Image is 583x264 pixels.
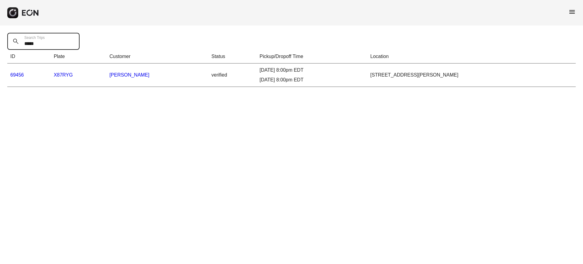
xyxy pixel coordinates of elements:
th: Pickup/Dropoff Time [257,50,367,63]
a: 69456 [10,72,24,77]
td: verified [208,63,257,87]
th: Customer [106,50,208,63]
label: Search Trips [24,35,45,40]
th: Status [208,50,257,63]
a: X87RYG [54,72,73,77]
span: menu [568,8,576,15]
td: [STREET_ADDRESS][PERSON_NAME] [367,63,576,87]
div: [DATE] 8:00pm EDT [260,67,364,74]
th: Plate [51,50,107,63]
th: Location [367,50,576,63]
a: [PERSON_NAME] [109,72,149,77]
div: [DATE] 8:00pm EDT [260,76,364,84]
th: ID [7,50,51,63]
